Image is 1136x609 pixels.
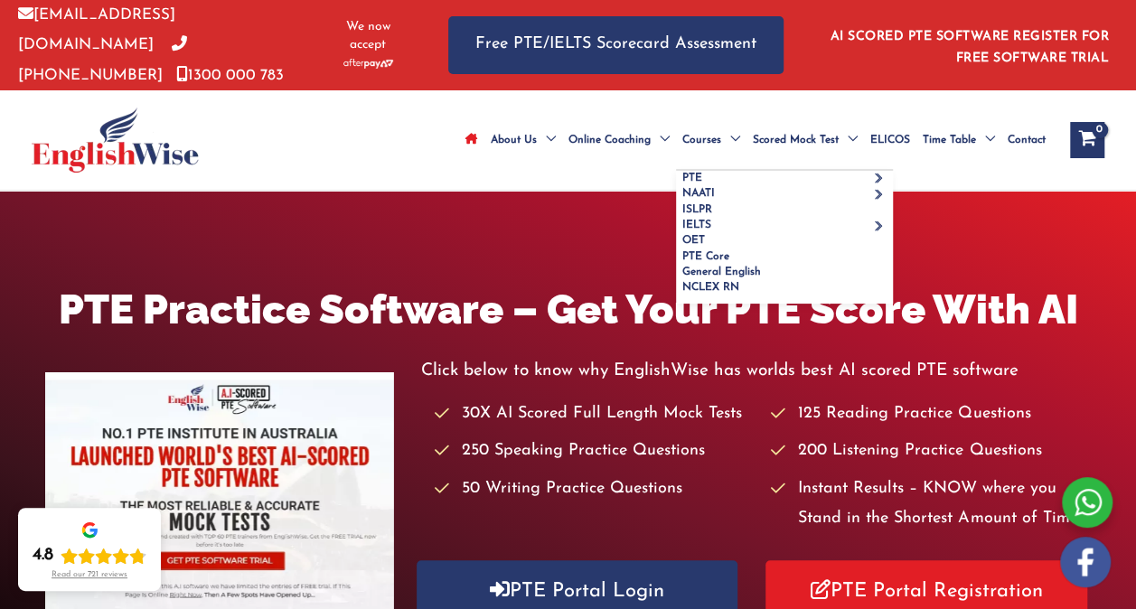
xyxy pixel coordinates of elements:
li: 200 Listening Practice Questions [771,436,1090,466]
a: 1300 000 783 [176,68,284,83]
a: PTEMenu Toggle [676,171,893,186]
div: Read our 721 reviews [52,570,127,580]
span: Online Coaching [568,108,651,172]
li: 250 Speaking Practice Questions [435,436,754,466]
span: Menu Toggle [976,108,995,172]
aside: Header Widget 1 [820,15,1118,74]
a: ELICOS [864,108,916,172]
span: NCLEX RN [682,282,739,293]
span: PTE [682,173,702,183]
img: Afterpay-Logo [343,59,393,69]
a: View Shopping Cart, empty [1070,122,1104,158]
span: Time Table [923,108,976,172]
span: Menu Toggle [537,108,556,172]
a: AI SCORED PTE SOFTWARE REGISTER FOR FREE SOFTWARE TRIAL [831,30,1110,65]
p: Click below to know why EnglishWise has worlds best AI scored PTE software [421,356,1091,386]
li: Instant Results – KNOW where you Stand in the Shortest Amount of Time [771,474,1090,535]
a: IELTSMenu Toggle [676,218,893,233]
a: About UsMenu Toggle [484,108,562,172]
span: About Us [491,108,537,172]
nav: Site Navigation: Main Menu [459,108,1052,172]
span: Menu Toggle [721,108,740,172]
span: Menu Toggle [651,108,670,172]
span: Menu Toggle [839,108,858,172]
span: Menu Toggle [873,189,888,199]
a: CoursesMenu Toggle [676,108,746,172]
div: 4.8 [33,545,53,567]
a: General English [676,265,893,280]
span: Scored Mock Test [753,108,839,172]
a: Online CoachingMenu Toggle [562,108,676,172]
a: NCLEX RN [676,280,893,303]
a: ISLPR [676,202,893,218]
span: IELTS [682,220,711,230]
img: white-facebook.png [1060,537,1111,587]
li: 125 Reading Practice Questions [771,399,1090,429]
span: Menu Toggle [873,173,888,183]
a: PTE Core [676,249,893,265]
span: NAATI [682,188,715,199]
a: NAATIMenu Toggle [676,186,893,201]
li: 30X AI Scored Full Length Mock Tests [435,399,754,429]
a: Contact [1001,108,1052,172]
span: OET [682,235,705,246]
span: PTE Core [682,251,729,262]
span: We now accept [333,18,403,54]
span: Courses [682,108,721,172]
span: ELICOS [870,108,910,172]
a: [EMAIL_ADDRESS][DOMAIN_NAME] [18,7,175,52]
span: Menu Toggle [873,220,888,230]
span: Contact [1008,108,1046,172]
span: ISLPR [682,204,712,215]
li: 50 Writing Practice Questions [435,474,754,504]
h1: PTE Practice Software – Get Your PTE Score With AI [45,281,1090,338]
a: OET [676,233,893,248]
a: Free PTE/IELTS Scorecard Assessment [448,16,784,73]
img: cropped-ew-logo [32,108,199,173]
a: Scored Mock TestMenu Toggle [746,108,864,172]
div: Rating: 4.8 out of 5 [33,545,146,567]
span: General English [682,267,761,277]
a: Time TableMenu Toggle [916,108,1001,172]
a: [PHONE_NUMBER] [18,37,187,82]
